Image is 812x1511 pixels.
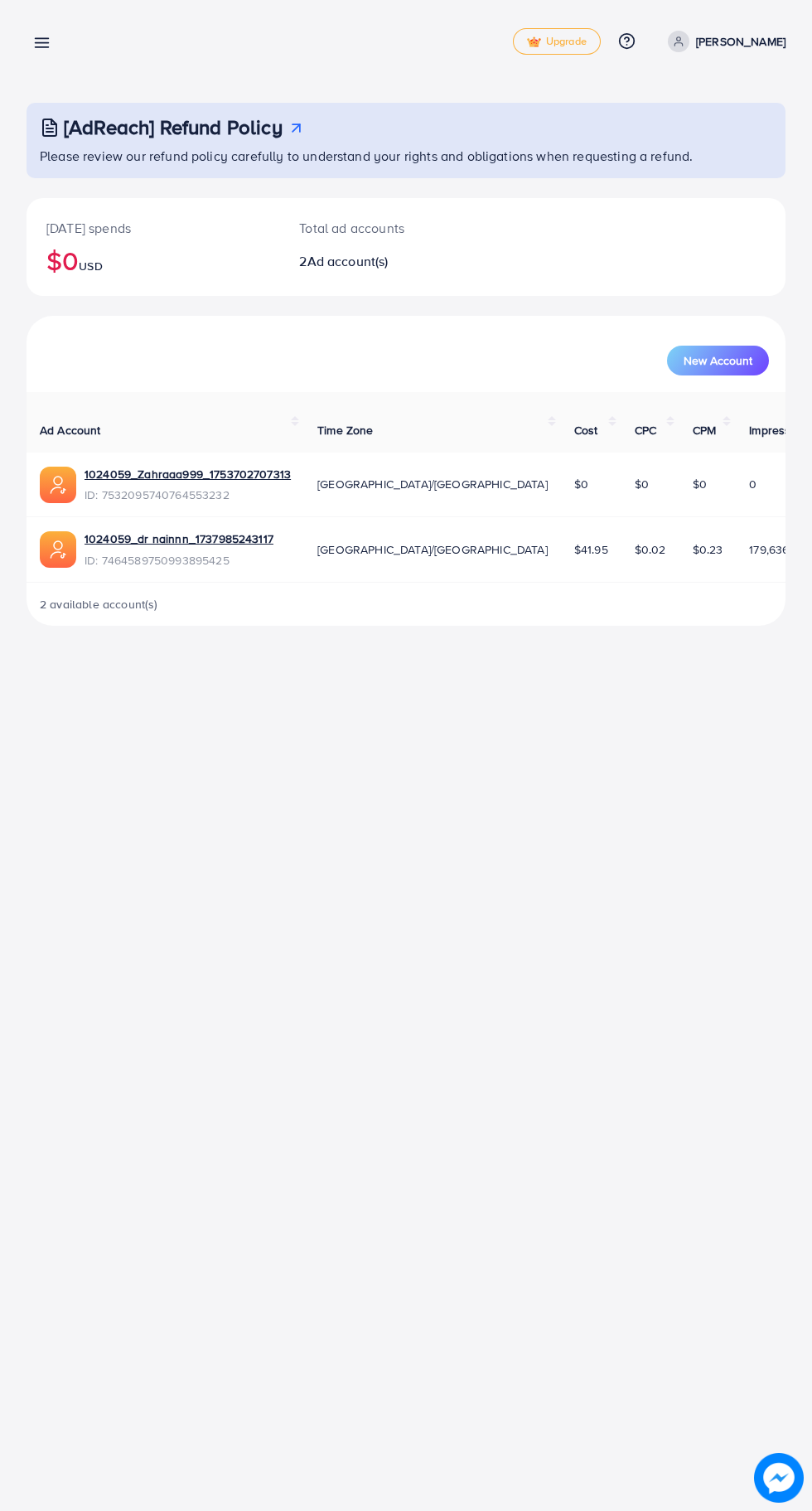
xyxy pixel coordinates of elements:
[46,218,259,238] p: [DATE] spends
[46,245,259,276] h2: $0
[754,1453,804,1503] img: image
[79,258,102,274] span: USD
[667,346,769,375] button: New Account
[85,552,273,569] span: ID: 7464589750993895425
[40,596,158,613] span: 2 available account(s)
[317,422,373,438] span: Time Zone
[693,541,723,558] span: $0.23
[299,254,449,269] h2: 2
[574,422,598,438] span: Cost
[749,476,756,492] span: 0
[696,31,785,51] p: [PERSON_NAME]
[693,422,716,438] span: CPM
[693,476,707,492] span: $0
[527,36,541,48] img: tick
[40,422,101,438] span: Ad Account
[317,541,548,558] span: [GEOGRAPHIC_DATA]/[GEOGRAPHIC_DATA]
[85,530,273,547] a: 1024059_dr nainnn_1737985243117
[635,541,666,558] span: $0.02
[64,115,283,139] h3: [AdReach] Refund Policy
[513,28,601,55] a: tickUpgrade
[574,476,588,492] span: $0
[40,146,776,166] p: Please review our refund policy carefully to understand your rights and obligations when requesti...
[749,541,789,558] span: 179,636
[299,218,449,238] p: Total ad accounts
[635,476,649,492] span: $0
[40,531,76,568] img: ic-ads-acc.e4c84228.svg
[749,422,807,438] span: Impression
[85,487,291,503] span: ID: 7532095740764553232
[307,252,389,270] span: Ad account(s)
[85,466,291,482] a: 1024059_Zahraaa999_1753702707313
[527,36,587,48] span: Upgrade
[317,476,548,492] span: [GEOGRAPHIC_DATA]/[GEOGRAPHIC_DATA]
[635,422,656,438] span: CPC
[574,541,608,558] span: $41.95
[661,31,785,52] a: [PERSON_NAME]
[40,467,76,503] img: ic-ads-acc.e4c84228.svg
[684,355,752,366] span: New Account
